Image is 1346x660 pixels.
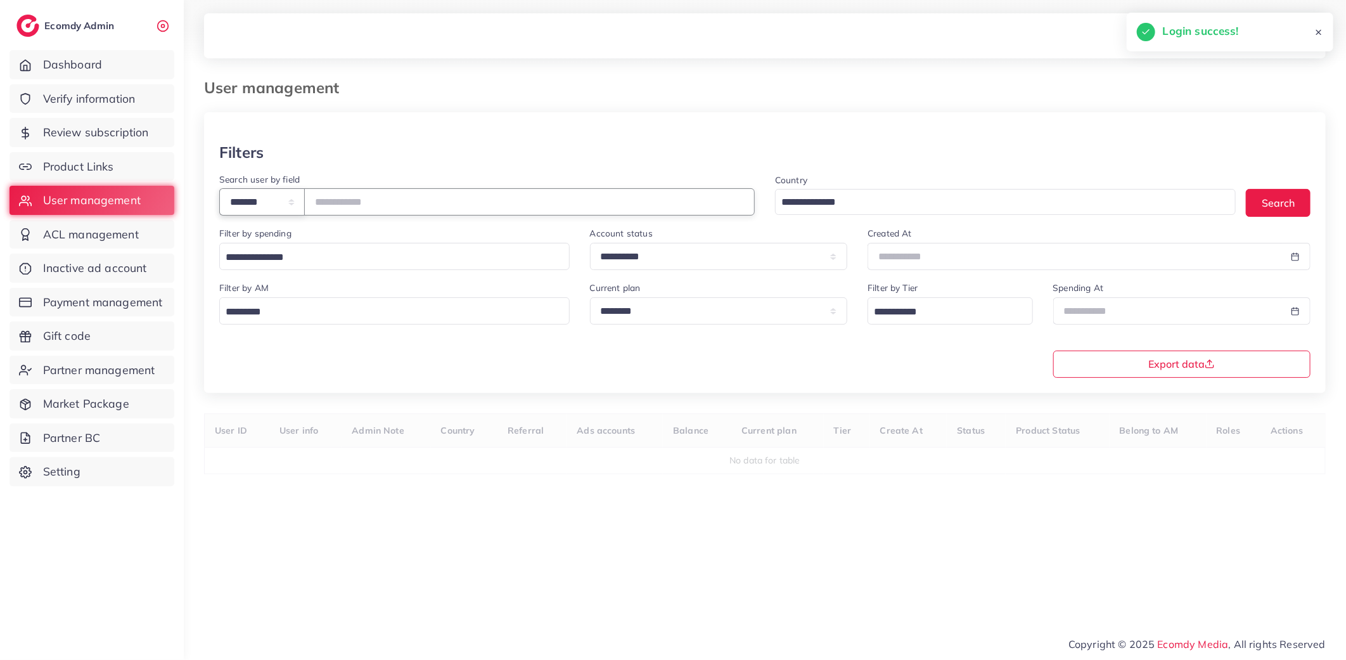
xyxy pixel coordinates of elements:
label: Filter by AM [219,281,269,294]
span: , All rights Reserved [1229,637,1326,652]
a: Ecomdy Media [1158,638,1229,650]
button: Export data [1053,351,1311,378]
a: Gift code [10,321,174,351]
span: Copyright © 2025 [1068,637,1326,652]
span: Export data [1148,359,1215,369]
img: logo [16,15,39,37]
a: Partner management [10,356,174,385]
a: Market Package [10,389,174,418]
span: Inactive ad account [43,260,147,276]
label: Account status [590,227,653,240]
label: Created At [868,227,912,240]
span: Product Links [43,159,114,175]
span: ACL management [43,226,139,243]
input: Search for option [869,302,1016,322]
a: User management [10,186,174,215]
span: Payment management [43,294,163,311]
span: Gift code [43,328,91,344]
h3: Filters [219,143,264,162]
h2: Ecomdy Admin [44,20,117,32]
span: Partner management [43,362,155,379]
span: Market Package [43,396,129,412]
a: Payment management [10,288,174,317]
label: Filter by spending [219,227,292,240]
a: Dashboard [10,50,174,79]
span: Dashboard [43,56,102,73]
div: Search for option [219,297,570,325]
div: Search for option [219,243,570,270]
span: Partner BC [43,430,101,446]
a: Inactive ad account [10,254,174,283]
a: Product Links [10,152,174,181]
a: Verify information [10,84,174,113]
span: Verify information [43,91,136,107]
label: Current plan [590,281,641,294]
input: Search for option [221,248,553,268]
span: Review subscription [43,124,149,141]
span: User management [43,192,141,209]
span: Setting [43,463,80,480]
h5: Login success! [1163,23,1239,39]
h3: User management [204,79,349,97]
button: Search [1246,189,1311,216]
a: ACL management [10,220,174,249]
input: Search for option [777,193,1219,212]
a: Partner BC [10,424,174,453]
label: Filter by Tier [868,281,918,294]
div: Search for option [775,189,1236,215]
a: Review subscription [10,118,174,147]
a: Setting [10,457,174,486]
a: logoEcomdy Admin [16,15,117,37]
label: Search user by field [219,173,300,186]
label: Spending At [1053,281,1104,294]
div: Search for option [868,297,1032,325]
input: Search for option [221,302,553,322]
label: Country [775,174,807,186]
